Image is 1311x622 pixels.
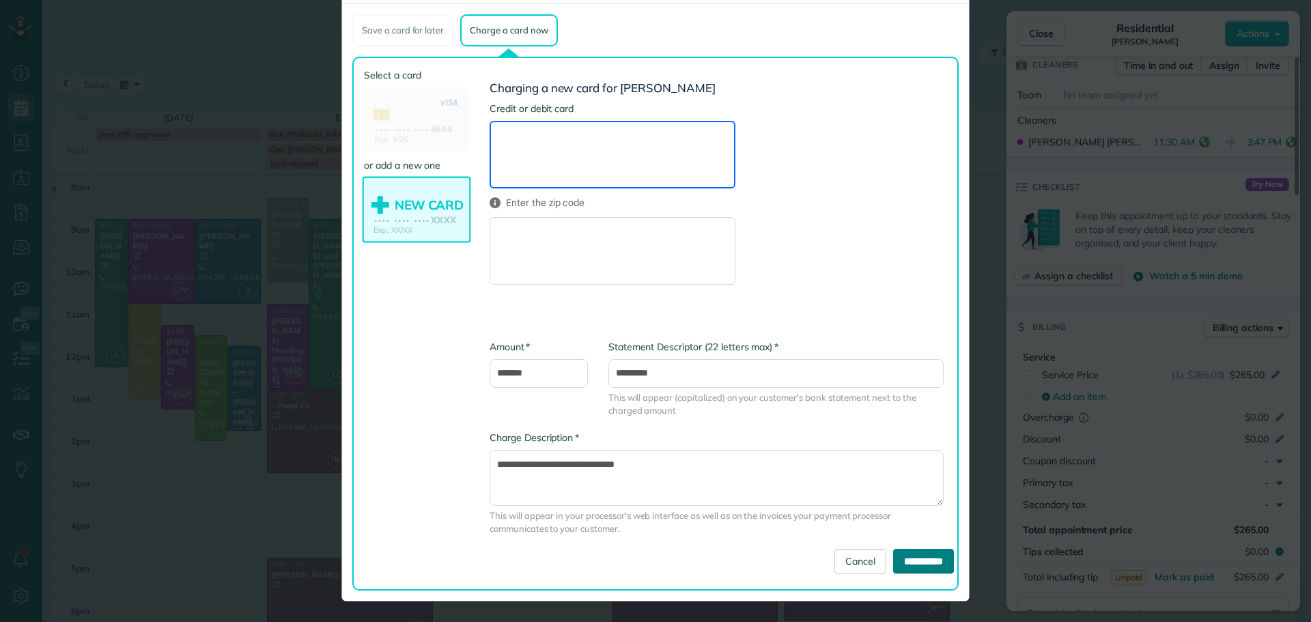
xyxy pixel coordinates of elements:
[490,102,944,115] label: Credit or debit card
[364,68,469,82] label: Select a card
[364,158,469,172] label: or add a new one
[490,196,735,210] span: Enter the zip code
[490,509,944,535] span: This will appear in your processor's web interface as well as on the invoices your payment proces...
[490,218,735,284] iframe: Secure Credit Card Form
[490,340,530,354] label: Amount
[608,391,944,417] span: This will appear (capitalized) on your customer's bank statement next to the charged amount
[490,82,944,95] h3: Charging a new card for [PERSON_NAME]
[490,431,579,444] label: Charge Description
[352,14,453,46] div: Save a card for later
[608,340,778,354] label: Statement Descriptor (22 letters max)
[460,14,557,46] div: Charge a card now
[834,549,886,574] a: Cancel
[490,122,735,188] iframe: Secure Credit Card Form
